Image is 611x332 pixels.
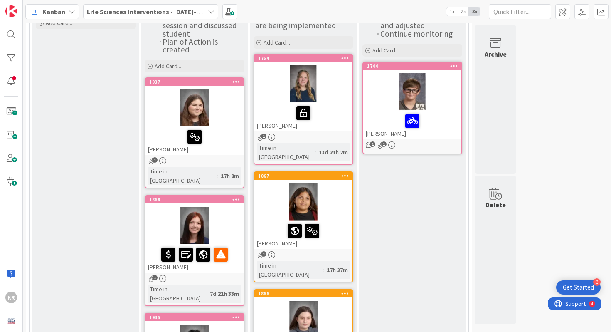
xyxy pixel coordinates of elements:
[43,3,45,10] div: 4
[458,7,469,16] span: 2x
[258,173,352,179] div: 1867
[145,314,244,321] div: 1935
[254,290,352,297] div: 1866
[469,7,480,16] span: 3x
[152,157,158,163] span: 1
[149,79,244,85] div: 1937
[370,141,375,147] span: 1
[261,251,266,257] span: 1
[317,148,350,157] div: 13d 21h 2m
[152,275,158,280] span: 1
[145,196,244,203] div: 1868
[145,78,244,155] div: 1937[PERSON_NAME]
[556,280,601,295] div: Open Get Started checklist, remaining modules: 3
[219,171,241,181] div: 17h 8m
[148,285,207,303] div: Time in [GEOGRAPHIC_DATA]
[257,143,315,161] div: Time in [GEOGRAPHIC_DATA]
[362,62,462,154] a: 1744[PERSON_NAME]
[217,171,219,181] span: :
[145,195,244,306] a: 1868[PERSON_NAME]Time in [GEOGRAPHIC_DATA]:7d 21h 33m
[372,47,399,54] span: Add Card...
[254,221,352,249] div: [PERSON_NAME]
[254,103,352,131] div: [PERSON_NAME]
[145,126,244,155] div: [PERSON_NAME]
[258,55,352,61] div: 1754
[563,283,594,292] div: Get Started
[5,5,17,17] img: Visit kanbanzone.com
[489,4,551,19] input: Quick Filter...
[207,289,208,298] span: :
[148,167,217,185] div: Time in [GEOGRAPHIC_DATA]
[363,62,461,70] div: 1744
[258,291,352,297] div: 1866
[5,315,17,327] img: avatar
[155,62,181,70] span: Add Card...
[363,111,461,139] div: [PERSON_NAME]
[254,55,352,62] div: 1754
[149,315,244,320] div: 1935
[254,172,352,180] div: 1867
[42,7,65,17] span: Kanban
[485,200,506,210] div: Delete
[163,37,219,55] span: Plan of Action is created
[261,134,266,139] span: 1
[208,289,241,298] div: 7d 21h 33m
[254,171,353,282] a: 1867[PERSON_NAME]Time in [GEOGRAPHIC_DATA]:17h 37m
[323,265,325,275] span: :
[254,54,353,165] a: 1754[PERSON_NAME]Time in [GEOGRAPHIC_DATA]:13d 21h 2m
[593,278,601,286] div: 3
[149,197,244,203] div: 1868
[17,1,38,11] span: Support
[325,265,350,275] div: 17h 37m
[446,7,458,16] span: 1x
[485,49,507,59] div: Archive
[257,261,323,279] div: Time in [GEOGRAPHIC_DATA]
[145,244,244,273] div: [PERSON_NAME]
[145,78,244,86] div: 1937
[315,148,317,157] span: :
[381,141,387,147] span: 1
[163,12,239,39] span: Met at our weekly session and discussed student
[145,196,244,273] div: 1868[PERSON_NAME]
[87,7,216,16] b: Life Sciences Interventions - [DATE]-[DATE]
[367,63,461,69] div: 1744
[145,77,244,188] a: 1937[PERSON_NAME]Time in [GEOGRAPHIC_DATA]:17h 8m
[363,62,461,139] div: 1744[PERSON_NAME]
[264,39,290,46] span: Add Card...
[254,172,352,249] div: 1867[PERSON_NAME]
[380,29,453,39] span: Continue monitoring
[254,55,352,131] div: 1754[PERSON_NAME]
[5,292,17,303] div: KR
